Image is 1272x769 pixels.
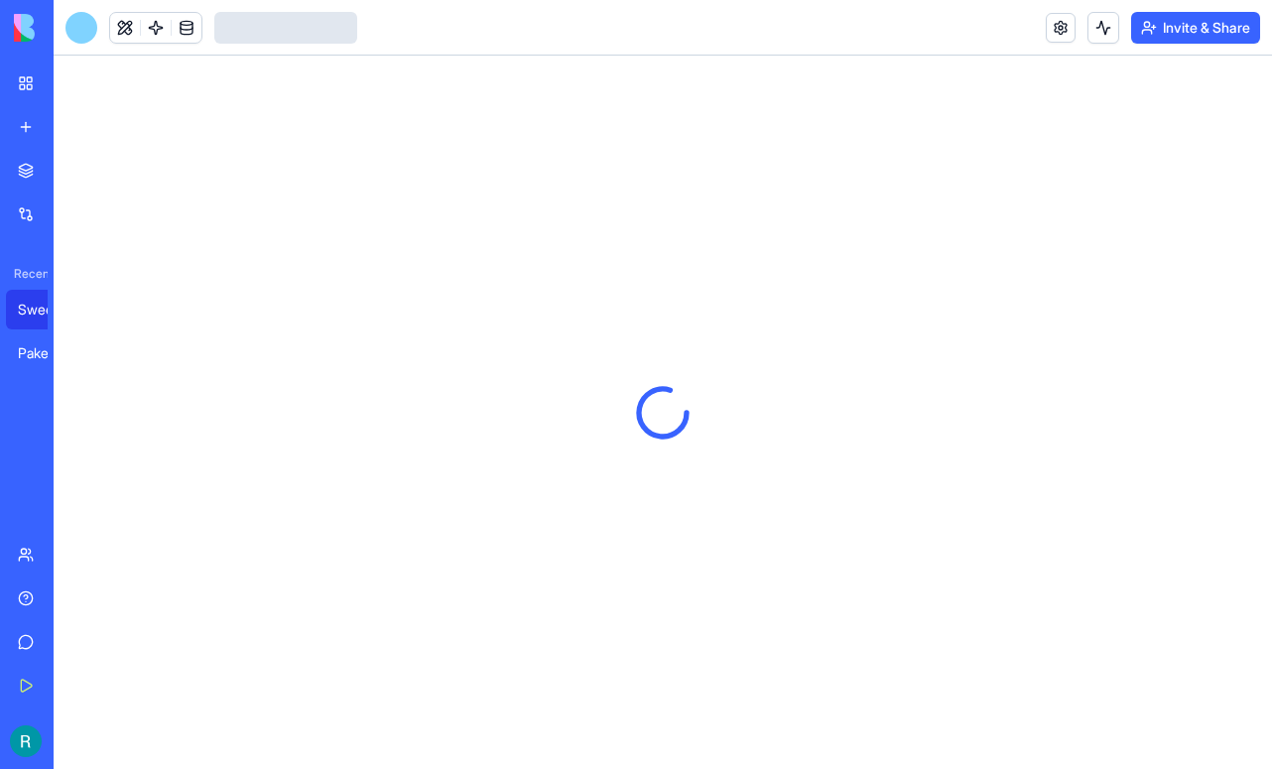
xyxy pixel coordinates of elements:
img: ACg8ocIQaqk-1tPQtzwxiZ7ZlP6dcFgbwUZ5nqaBNAw22a2oECoLioo=s96-c [10,725,42,757]
img: logo [14,14,137,42]
div: Pakeries [18,343,73,363]
a: Pakeries [6,333,85,373]
button: Invite & Share [1131,12,1260,44]
span: Recent [6,266,48,282]
a: Sweetery - Treat Discovery Platform [6,290,85,329]
div: Sweetery - Treat Discovery Platform [18,300,73,320]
